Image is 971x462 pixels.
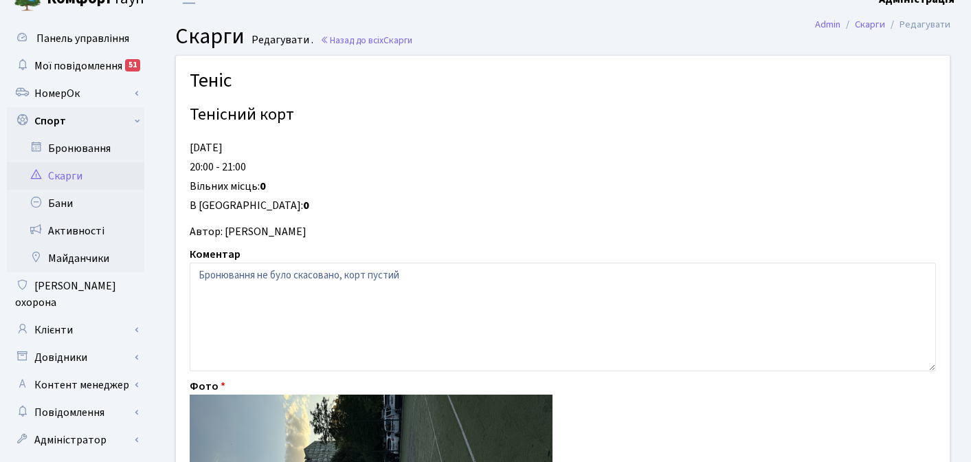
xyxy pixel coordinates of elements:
[7,344,144,371] a: Довідники
[383,34,412,47] span: Скарги
[815,17,840,32] a: Admin
[34,58,122,74] span: Мої повідомлення
[190,197,936,214] div: В [GEOGRAPHIC_DATA]:
[7,371,144,399] a: Контент менеджер
[303,198,309,213] b: 0
[190,246,241,263] label: Коментар
[7,52,144,80] a: Мої повідомлення51
[7,316,144,344] a: Клієнти
[190,69,936,93] h3: Теніс
[7,25,144,52] a: Панель управління
[175,21,245,52] span: Скарги
[190,378,225,395] label: Фото
[794,10,971,39] nav: breadcrumb
[190,178,936,195] div: Вільних місць:
[855,17,885,32] a: Скарги
[36,31,129,46] span: Панель управління
[190,159,936,175] div: 20:00 - 21:00
[7,245,144,272] a: Майданчики
[260,179,266,194] b: 0
[190,105,936,125] h4: Тенісний корт
[249,34,313,47] small: Редагувати .
[190,140,936,156] div: [DATE]
[125,59,140,71] div: 51
[7,426,144,454] a: Адміністратор
[885,17,950,32] li: Редагувати
[7,190,144,217] a: Бани
[7,107,144,135] a: Спорт
[7,272,144,316] a: [PERSON_NAME] охорона
[179,223,946,240] div: Автор: [PERSON_NAME]
[320,34,412,47] a: Назад до всіхСкарги
[7,399,144,426] a: Повідомлення
[190,263,936,371] textarea: Бронювання не було скасовано, корт пустий
[7,217,144,245] a: Активності
[7,162,144,190] a: Скарги
[7,135,144,162] a: Бронювання
[7,80,144,107] a: НомерОк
